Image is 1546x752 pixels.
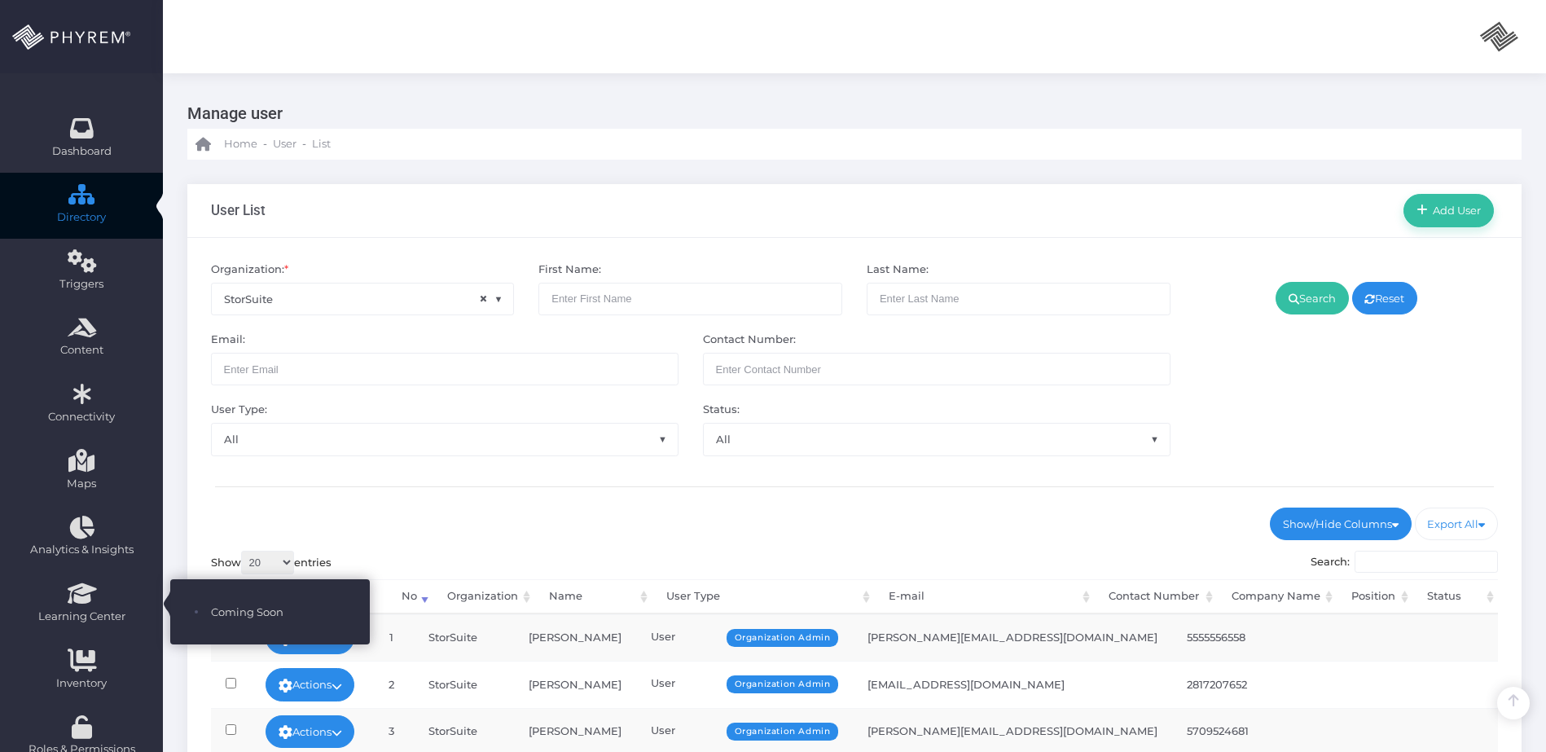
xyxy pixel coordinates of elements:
td: 2817207652 [1172,661,1292,707]
div: User [651,723,838,739]
span: Organization Admin [727,723,839,741]
a: Add User [1403,194,1494,226]
label: Status: [703,402,740,418]
span: Learning Center [11,609,152,625]
span: Organization Admin [727,629,839,647]
span: All [212,424,678,455]
input: Enter Email [211,353,679,385]
h3: User List [211,202,266,218]
span: StorSuite [212,284,514,314]
span: Content [11,342,152,358]
label: Organization: [211,262,288,278]
input: Search: [1355,551,1498,574]
a: Actions [266,668,355,701]
th: Contact Number: activate to sort column ascending [1094,579,1217,614]
a: List [312,129,331,160]
td: [EMAIL_ADDRESS][DOMAIN_NAME] [853,661,1172,707]
span: Coming Soon [211,601,345,622]
span: Directory [11,209,152,226]
label: Search: [1311,551,1499,574]
label: First Name: [538,262,601,278]
span: Maps [67,476,96,492]
li: - [261,136,270,152]
a: Actions [266,715,355,748]
th: No: activate to sort column ascending [386,579,433,614]
div: User [651,629,838,645]
label: User Type: [211,402,267,418]
input: Enter Last Name [867,283,1170,315]
label: Email: [211,332,245,348]
div: User [651,675,838,692]
th: Position: activate to sort column ascending [1337,579,1412,614]
span: Organization Admin [727,675,839,693]
th: User Type: activate to sort column ascending [652,579,874,614]
a: Coming Soon [170,596,370,628]
input: Enter First Name [538,283,842,315]
td: 2 [369,661,414,707]
label: Contact Number: [703,332,796,348]
span: Analytics & Insights [11,542,152,558]
a: Reset [1352,282,1418,314]
th: Company Name: activate to sort column ascending [1217,579,1337,614]
span: All [704,424,1170,455]
span: List [312,136,331,152]
span: User [273,136,296,152]
a: Search [1276,282,1349,314]
span: × [479,290,488,309]
a: Home [195,129,257,160]
span: Dashboard [52,143,112,160]
h3: Manage user [187,98,1509,129]
span: Triggers [11,276,152,292]
a: Show/Hide Columns [1270,508,1412,540]
td: 1 [369,614,414,661]
th: Name: activate to sort column ascending [534,579,652,614]
span: Home [224,136,257,152]
td: StorSuite [414,661,514,707]
th: E-mail: activate to sort column ascending [874,579,1094,614]
li: - [300,136,309,152]
select: Showentries [241,551,294,574]
td: [PERSON_NAME][EMAIL_ADDRESS][DOMAIN_NAME] [853,614,1172,661]
span: All [703,423,1170,455]
td: 5555556558 [1172,614,1292,661]
td: [PERSON_NAME] [514,614,636,661]
input: Maximum of 10 digits required [703,353,1170,385]
td: [PERSON_NAME] [514,661,636,707]
td: StorSuite [414,614,514,661]
label: Last Name: [867,262,929,278]
span: Connectivity [11,409,152,425]
th: Status: activate to sort column ascending [1412,579,1499,614]
a: Export All [1415,508,1499,540]
span: Add User [1428,204,1482,217]
th: Organization: activate to sort column ascending [433,579,535,614]
span: Inventory [11,675,152,692]
label: Show entries [211,551,332,574]
a: User [273,129,296,160]
span: All [211,423,679,455]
